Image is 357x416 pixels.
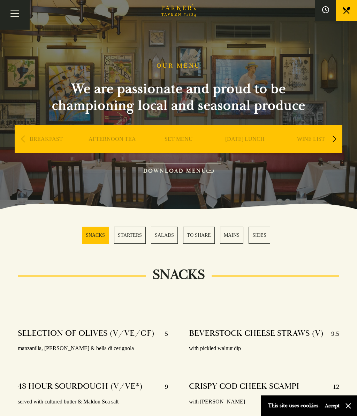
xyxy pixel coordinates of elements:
div: 2 / 9 [81,125,144,174]
div: Next slide [329,131,339,147]
button: Accept [325,402,340,409]
div: 4 / 9 [213,125,276,174]
a: AFTERNOON TEA [89,136,136,164]
p: manzanilla, [PERSON_NAME] & bella di cerignola [18,343,168,354]
a: WINE LIST [297,136,325,164]
h2: We are passionate and proud to be championing local and seasonal produce [39,81,318,114]
p: with [PERSON_NAME] [189,397,339,407]
a: 6 / 6 [249,227,270,244]
a: [DATE] LUNCH [225,136,265,164]
h4: 48 HOUR SOURDOUGH (V/VE*) [18,381,143,392]
p: 9 [158,381,168,392]
a: 3 / 6 [151,227,178,244]
a: 1 / 6 [82,227,109,244]
p: served with cultured butter & Maldon Sea salt [18,397,168,407]
a: 4 / 6 [183,227,215,244]
div: 3 / 9 [147,125,210,174]
a: DOWNLOAD MENU [136,164,221,178]
h2: SNACKS [146,266,212,283]
h4: BEVERSTOCK CHEESE STRAWS (V) [189,328,324,339]
h4: CRISPY COD CHEEK SCAMPI [189,381,299,392]
p: 5 [158,328,168,339]
p: with pickled walnut dip [189,343,339,354]
a: 2 / 6 [114,227,146,244]
button: Close and accept [345,402,352,409]
h4: SELECTION OF OLIVES (V/VE/GF) [18,328,154,339]
div: Previous slide [18,131,28,147]
p: This site uses cookies. [268,401,320,411]
a: 5 / 6 [220,227,243,244]
div: 1 / 9 [15,125,77,174]
p: 12 [326,381,339,392]
a: BREAKFAST [30,136,63,164]
a: SET MENU [165,136,193,164]
div: 5 / 9 [280,125,342,174]
p: 9.5 [324,328,339,339]
h1: OUR MENU [157,62,200,70]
